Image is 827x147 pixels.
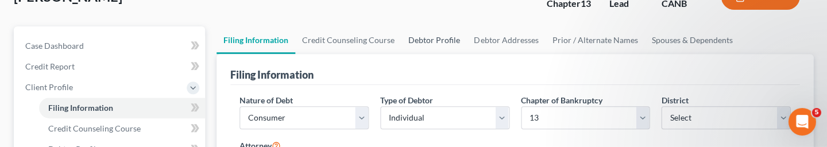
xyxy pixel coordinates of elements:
label: Chapter of Bankruptcy [521,94,602,106]
span: Filing Information [48,103,113,113]
a: Spouses & Dependents [644,26,739,54]
span: Client Profile [25,82,73,92]
a: Prior / Alternate Names [545,26,644,54]
label: Type of Debtor [380,94,433,106]
div: Filing Information [230,68,314,82]
a: Credit Counseling Course [39,118,205,139]
span: Case Dashboard [25,41,84,51]
label: District [661,94,688,106]
label: Nature of Debt [239,94,293,106]
a: Debtor Addresses [467,26,545,54]
span: Credit Counseling Course [48,123,141,133]
a: Credit Counseling Course [295,26,401,54]
a: Credit Report [16,56,205,77]
iframe: Intercom live chat [788,108,816,136]
a: Filing Information [217,26,295,54]
a: Debtor Profile [401,26,467,54]
a: Case Dashboard [16,36,205,56]
a: Filing Information [39,98,205,118]
span: Credit Report [25,61,75,71]
span: 5 [811,108,821,117]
